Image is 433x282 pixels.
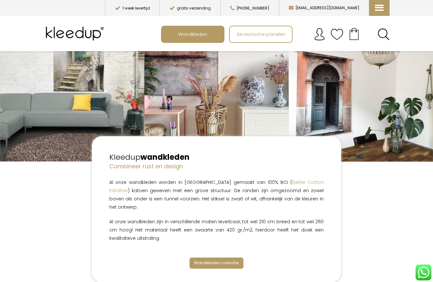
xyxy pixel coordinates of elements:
[162,26,224,42] a: Wandkleden
[331,28,343,41] img: verlanglijstje.svg
[175,28,211,40] span: Wandkleden
[109,218,324,242] p: Al onze wandkleden zijn in verschillende maten leverbaar, tot wel 210 cm breed en tot wel 260 cm ...
[109,178,324,211] p: Al onze wandkleden worden in [GEOGRAPHIC_DATA] gemaakt van 100% BCI ( ) katoen geweven met een gr...
[190,258,243,269] a: Wandkleden collectie
[230,26,292,42] a: Akoestische panelen
[109,162,324,170] h4: Combineer rust en design
[109,152,324,163] h2: Kleedup
[194,260,239,266] span: Wandkleden collectie
[343,26,365,42] a: Your cart
[140,152,190,162] strong: wandkleden
[43,21,109,46] img: Kleedup
[378,28,390,40] a: Search
[313,28,326,41] img: account.svg
[161,26,394,43] nav: Main menu
[109,179,324,194] a: Better Cotton Initiative
[233,28,289,40] span: Akoestische panelen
